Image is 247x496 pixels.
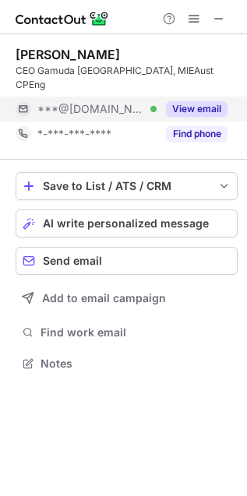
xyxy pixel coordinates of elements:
[42,292,166,304] span: Add to email campaign
[16,247,238,275] button: Send email
[16,322,238,343] button: Find work email
[43,255,102,267] span: Send email
[37,102,145,116] span: ***@[DOMAIN_NAME]
[41,357,231,371] span: Notes
[166,126,228,142] button: Reveal Button
[43,180,210,192] div: Save to List / ATS / CRM
[16,64,238,92] div: CEO Gamuda [GEOGRAPHIC_DATA], MIEAust CPEng
[16,47,120,62] div: [PERSON_NAME]
[16,172,238,200] button: save-profile-one-click
[16,9,109,28] img: ContactOut v5.3.10
[166,101,228,117] button: Reveal Button
[16,209,238,237] button: AI write personalized message
[16,284,238,312] button: Add to email campaign
[41,325,231,339] span: Find work email
[43,217,209,230] span: AI write personalized message
[16,353,238,375] button: Notes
